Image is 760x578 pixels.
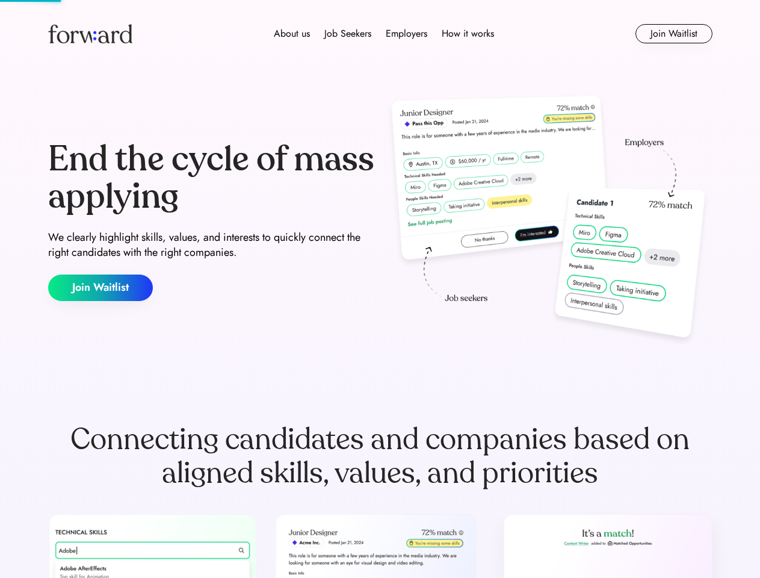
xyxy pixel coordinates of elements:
div: About us [274,26,310,41]
img: hero-image.png [385,92,712,350]
div: How it works [442,26,494,41]
div: End the cycle of mass applying [48,141,375,215]
div: We clearly highlight skills, values, and interests to quickly connect the right candidates with t... [48,230,375,260]
div: Connecting candidates and companies based on aligned skills, values, and priorities [48,423,712,490]
button: Join Waitlist [635,24,712,43]
img: Forward logo [48,24,132,43]
div: Job Seekers [324,26,371,41]
button: Join Waitlist [48,275,153,301]
div: Employers [386,26,427,41]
